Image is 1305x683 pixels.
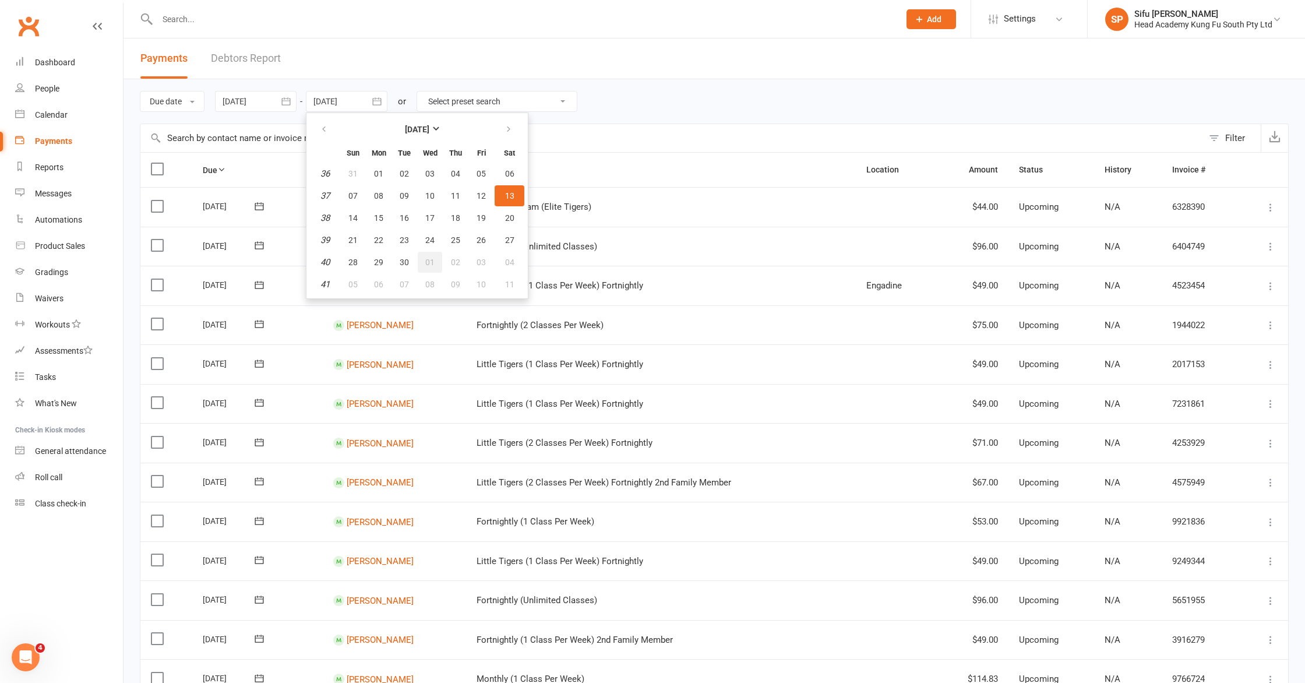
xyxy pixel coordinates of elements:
span: 14 [348,213,358,223]
a: Workouts [15,312,123,338]
a: [PERSON_NAME] [347,399,414,409]
div: [DATE] [203,354,256,372]
a: [PERSON_NAME] [347,516,414,527]
button: 12 [469,185,493,206]
th: Invoice # [1162,153,1239,187]
span: 4 [36,643,45,653]
a: [PERSON_NAME] [347,359,414,369]
td: $53.00 [936,502,1009,541]
span: Upcoming [1019,359,1059,369]
span: Exhibition Team (Elite Tigers) [477,202,591,212]
button: 23 [392,230,417,251]
a: [PERSON_NAME] [347,477,414,488]
span: 04 [505,258,514,267]
button: 25 [443,230,468,251]
input: Search... [154,11,891,27]
div: [DATE] [203,512,256,530]
span: 07 [348,191,358,200]
a: Reports [15,154,123,181]
div: Messages [35,189,72,198]
span: 02 [400,169,409,178]
div: [DATE] [203,394,256,412]
span: N/A [1105,556,1120,566]
span: 04 [451,169,460,178]
button: 01 [366,163,391,184]
button: Payments [140,38,188,79]
button: 09 [443,274,468,295]
td: 1944022 [1162,305,1239,345]
span: Upcoming [1019,556,1059,566]
span: Little Tigers (1 Class Per Week) Fortnightly [477,359,643,369]
th: Amount [936,153,1009,187]
small: Tuesday [398,149,411,157]
td: $44.00 [936,187,1009,227]
span: Settings [1004,6,1036,32]
button: 27 [495,230,524,251]
span: N/A [1105,399,1120,409]
button: 15 [366,207,391,228]
span: 18 [451,213,460,223]
button: 02 [443,252,468,273]
div: Sifu [PERSON_NAME] [1134,9,1272,19]
div: [DATE] [203,276,256,294]
div: Calendar [35,110,68,119]
span: Fortnightly (1 Class Per Week) 2nd Family Member [477,635,673,645]
span: 09 [451,280,460,289]
span: 15 [374,213,383,223]
span: Upcoming [1019,399,1059,409]
span: N/A [1105,477,1120,488]
a: [PERSON_NAME] [347,595,414,605]
td: $49.00 [936,620,1009,660]
div: or [398,94,406,108]
span: N/A [1105,635,1120,645]
span: 19 [477,213,486,223]
td: 2017153 [1162,344,1239,384]
em: 39 [320,235,330,245]
em: 41 [320,279,330,290]
span: 23 [400,235,409,245]
em: 38 [320,213,330,223]
td: 4523454 [1162,266,1239,305]
td: $49.00 [936,541,1009,581]
a: [PERSON_NAME] [347,438,414,448]
button: 17 [418,207,442,228]
div: [DATE] [203,237,256,255]
span: Upcoming [1019,477,1059,488]
td: $75.00 [936,305,1009,345]
th: Location [856,153,936,187]
button: 11 [495,274,524,295]
div: General attendance [35,446,106,456]
div: [DATE] [203,551,256,569]
span: Upcoming [1019,202,1059,212]
a: Assessments [15,338,123,364]
td: 7231861 [1162,384,1239,424]
span: Add [927,15,941,24]
td: 9921836 [1162,502,1239,541]
span: 30 [400,258,409,267]
span: Upcoming [1019,438,1059,448]
button: 08 [366,185,391,206]
button: 21 [341,230,365,251]
button: 08 [418,274,442,295]
button: 16 [392,207,417,228]
button: 20 [495,207,524,228]
span: 12 [477,191,486,200]
a: [PERSON_NAME] [347,320,414,330]
button: 07 [341,185,365,206]
span: 05 [348,280,358,289]
span: 31 [348,169,358,178]
div: Payments [35,136,72,146]
span: 11 [505,280,514,289]
span: Payments [140,52,188,64]
span: 01 [374,169,383,178]
small: Friday [477,149,486,157]
span: 11 [451,191,460,200]
div: What's New [35,399,77,408]
button: 18 [443,207,468,228]
span: 16 [400,213,409,223]
button: 02 [392,163,417,184]
div: Dashboard [35,58,75,67]
small: Saturday [504,149,515,157]
button: Add [907,9,956,29]
span: 24 [425,235,435,245]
